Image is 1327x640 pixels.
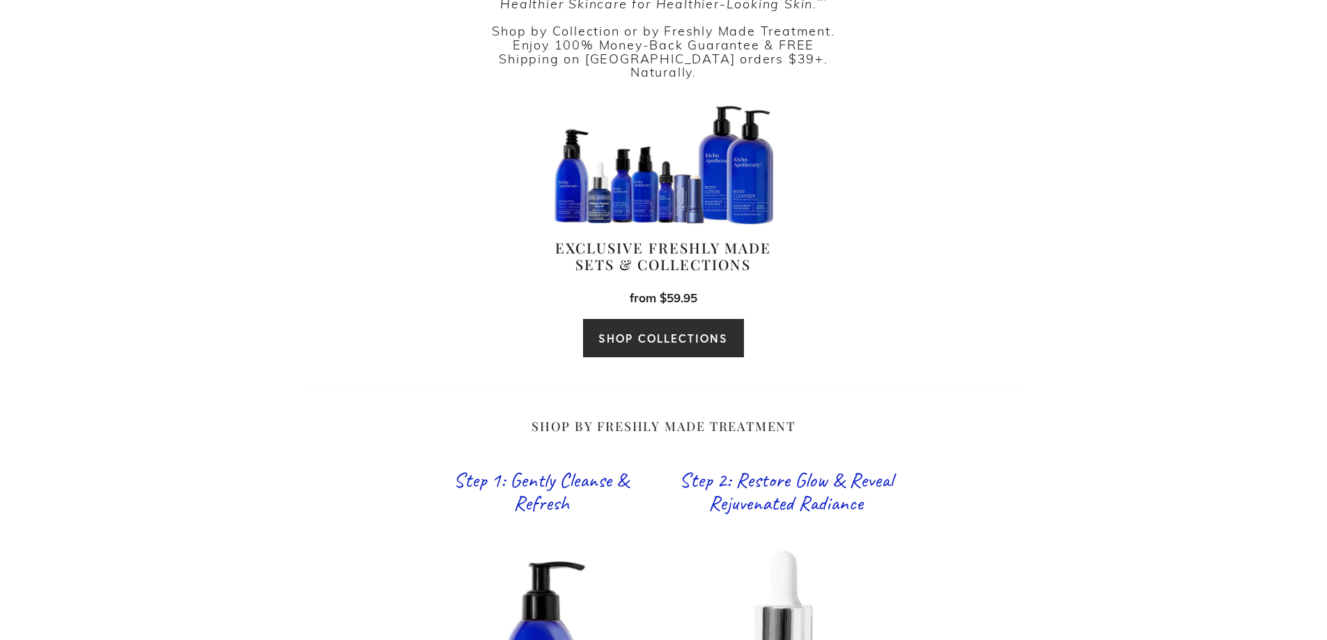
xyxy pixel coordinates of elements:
[453,467,628,516] a: Step 1: Gently Cleanse & Refresh
[555,238,776,274] h4: Exclusive Freshly Made Sets & Collections
[679,467,893,516] a: Step 2: Restore Glow & Reveal Rejuvenated Radiance
[531,418,796,435] span: Shop by Freshly Made Treatment
[582,318,744,358] a: SHOP COLLECTIONS
[630,289,697,306] strong: from $59.95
